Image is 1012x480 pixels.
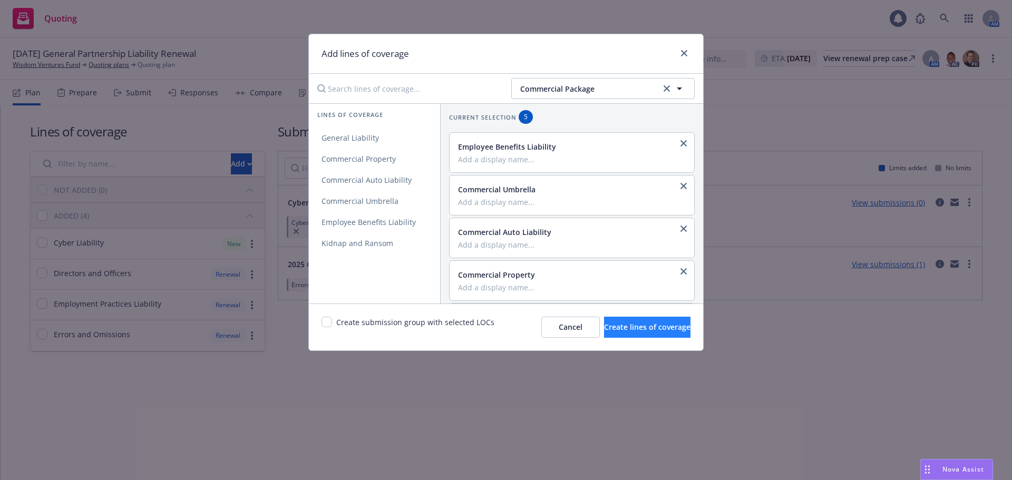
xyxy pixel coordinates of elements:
[458,282,684,292] input: Add a display name...
[541,317,600,338] button: Cancel
[677,137,690,150] a: close
[309,175,424,185] span: Commercial Auto Liability
[511,78,695,99] button: Commercial Packageclear selection
[458,269,684,280] div: Commercial Property
[458,227,684,238] div: Commercial Auto Liability
[942,465,984,474] span: Nova Assist
[520,83,658,94] span: Commercial Package
[604,317,690,338] button: Create lines of coverage
[458,184,684,195] div: Commercial Umbrella
[677,265,690,278] a: close
[678,47,690,60] a: close
[336,317,494,338] span: Create submission group with selected LOCs
[921,459,934,479] div: Drag to move
[449,113,517,122] span: Current selection
[458,240,684,249] input: Add a display name...
[604,322,690,332] span: Create lines of coverage
[458,141,684,152] div: Employee Benefits Liability
[322,47,409,61] h1: Add lines of coverage
[309,154,408,164] span: Commercial Property
[920,459,993,480] button: Nova Assist
[309,217,429,227] span: Employee Benefits Liability
[311,78,503,99] input: Search lines of coverage...
[677,222,690,235] a: close
[523,112,529,122] span: 5
[309,238,406,248] span: Kidnap and Ransom
[309,133,392,143] span: General Liability
[559,322,582,332] span: Cancel
[309,196,411,206] span: Commercial Umbrella
[660,82,673,95] a: clear selection
[677,180,690,192] a: close
[458,197,684,207] input: Add a display name...
[317,110,383,119] span: Lines of coverage
[458,154,684,164] input: Add a display name...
